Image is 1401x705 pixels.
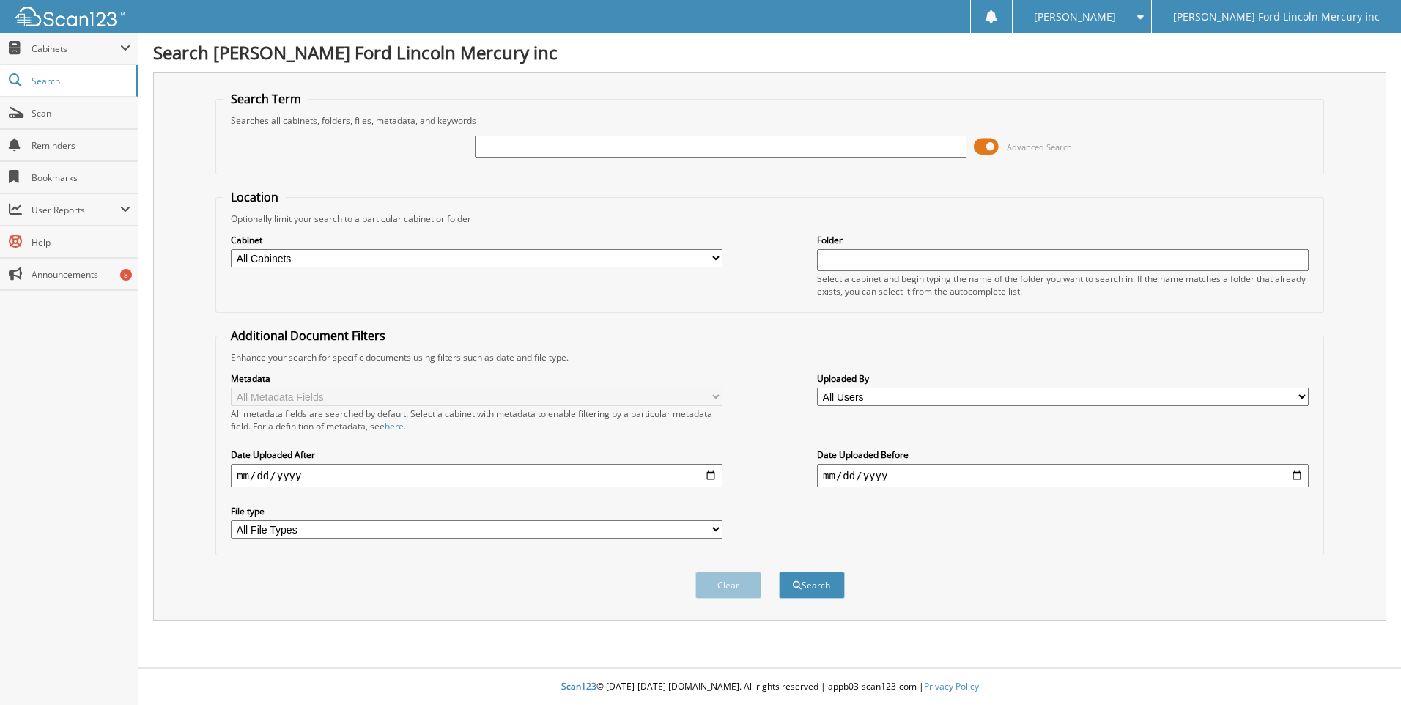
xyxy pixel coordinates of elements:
[779,572,845,599] button: Search
[231,407,722,432] div: All metadata fields are searched by default. Select a cabinet with metadata to enable filtering b...
[153,40,1386,64] h1: Search [PERSON_NAME] Ford Lincoln Mercury inc
[231,464,722,487] input: start
[32,139,130,152] span: Reminders
[32,236,130,248] span: Help
[223,189,286,205] legend: Location
[32,43,120,55] span: Cabinets
[223,114,1316,127] div: Searches all cabinets, folders, files, metadata, and keywords
[15,7,125,26] img: scan123-logo-white.svg
[561,680,596,693] span: Scan123
[223,213,1316,225] div: Optionally limit your search to a particular cabinet or folder
[817,273,1309,298] div: Select a cabinet and begin typing the name of the folder you want to search in. If the name match...
[1007,141,1072,152] span: Advanced Search
[817,449,1309,461] label: Date Uploaded Before
[817,234,1309,246] label: Folder
[138,669,1401,705] div: © [DATE]-[DATE] [DOMAIN_NAME]. All rights reserved | appb03-scan123-com |
[385,420,404,432] a: here
[817,464,1309,487] input: end
[231,449,722,461] label: Date Uploaded After
[223,328,393,344] legend: Additional Document Filters
[32,268,130,281] span: Announcements
[231,372,722,385] label: Metadata
[223,351,1316,363] div: Enhance your search for specific documents using filters such as date and file type.
[231,234,722,246] label: Cabinet
[120,269,132,281] div: 8
[1173,12,1380,21] span: [PERSON_NAME] Ford Lincoln Mercury inc
[695,572,761,599] button: Clear
[32,204,120,216] span: User Reports
[924,680,979,693] a: Privacy Policy
[817,372,1309,385] label: Uploaded By
[32,171,130,184] span: Bookmarks
[231,505,722,517] label: File type
[32,75,128,87] span: Search
[223,91,308,107] legend: Search Term
[32,107,130,119] span: Scan
[1034,12,1116,21] span: [PERSON_NAME]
